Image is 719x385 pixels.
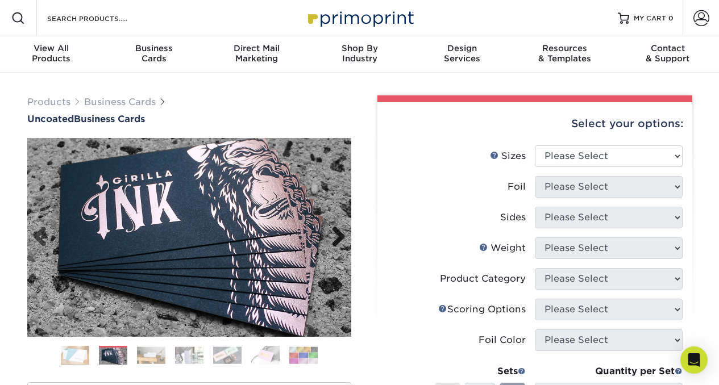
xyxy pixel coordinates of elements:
[103,36,206,73] a: BusinessCards
[137,346,165,364] img: Business Cards 03
[514,36,617,73] a: Resources& Templates
[175,346,203,364] img: Business Cards 04
[46,11,157,25] input: SEARCH PRODUCTS.....
[308,36,411,73] a: Shop ByIndustry
[616,43,719,53] span: Contact
[411,36,514,73] a: DesignServices
[616,36,719,73] a: Contact& Support
[514,43,617,53] span: Resources
[251,346,280,365] img: Business Cards 06
[514,43,617,64] div: & Templates
[680,346,708,374] div: Open Intercom Messenger
[103,43,206,64] div: Cards
[205,36,308,73] a: Direct MailMarketing
[500,211,526,224] div: Sides
[27,114,74,124] span: Uncoated
[289,346,318,364] img: Business Cards 07
[27,114,351,124] a: UncoatedBusiness Cards
[205,43,308,64] div: Marketing
[668,14,674,22] span: 0
[438,303,526,316] div: Scoring Options
[205,43,308,53] span: Direct Mail
[27,114,351,124] h1: Business Cards
[303,6,417,30] img: Primoprint
[386,102,683,145] div: Select your options:
[308,43,411,53] span: Shop By
[308,43,411,64] div: Industry
[535,365,683,378] div: Quantity per Set
[411,43,514,64] div: Services
[490,149,526,163] div: Sizes
[616,43,719,64] div: & Support
[479,241,526,255] div: Weight
[99,348,127,365] img: Business Cards 02
[213,346,242,364] img: Business Cards 05
[84,97,156,107] a: Business Cards
[411,43,514,53] span: Design
[27,97,70,107] a: Products
[61,341,89,370] img: Business Cards 01
[634,14,666,23] span: MY CART
[27,138,351,337] img: Uncoated 02
[435,365,526,378] div: Sets
[508,180,526,194] div: Foil
[479,333,526,347] div: Foil Color
[103,43,206,53] span: Business
[440,272,526,286] div: Product Category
